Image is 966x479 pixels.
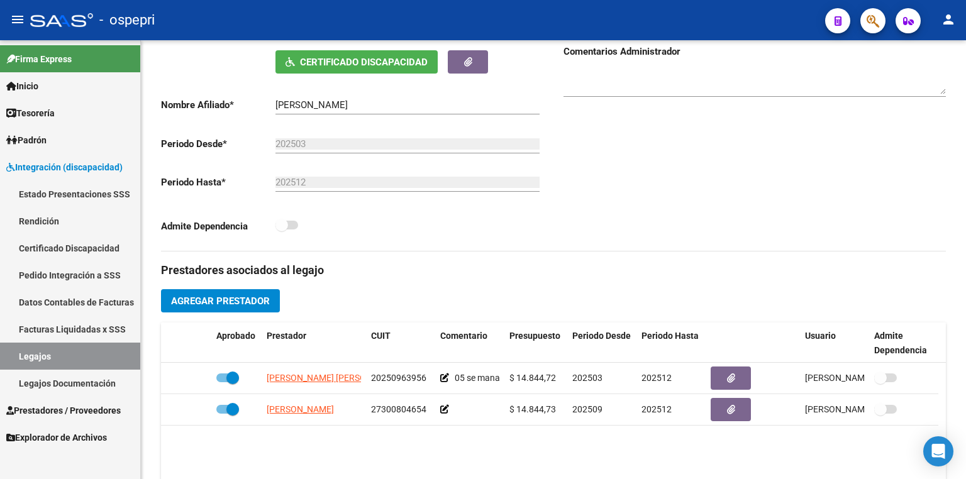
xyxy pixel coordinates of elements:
span: [PERSON_NAME] [DATE] [805,404,904,414]
span: 20250963956 [371,373,426,383]
span: CUIT [371,331,391,341]
datatable-header-cell: Admite Dependencia [869,322,938,364]
datatable-header-cell: Periodo Desde [567,322,636,364]
span: Explorador de Archivos [6,431,107,444]
span: 202509 [572,404,602,414]
span: Certificado Discapacidad [300,57,428,68]
span: [PERSON_NAME] [267,404,334,414]
span: Análisis Afiliado [350,30,419,41]
button: Certificado Discapacidad [275,50,438,74]
span: Prestador [267,331,306,341]
p: Admite Dependencia [161,219,275,233]
span: Agregar Prestador [171,295,270,307]
span: [PERSON_NAME] [PERSON_NAME] [267,373,403,383]
h3: Prestadores asociados al legajo [161,262,946,279]
span: - ospepri [99,6,155,34]
span: $ 14.844,72 [509,373,556,383]
button: Agregar Prestador [161,289,280,312]
datatable-header-cell: Prestador [262,322,366,364]
span: 05 se manales periopdo marzo / [DATE] [455,373,608,383]
span: 202503 [572,373,602,383]
span: Admite Dependencia [874,331,927,355]
span: 202512 [641,373,672,383]
span: Padrón [6,133,47,147]
span: Prestadores / Proveedores [6,404,121,417]
span: Inicio [6,79,38,93]
span: $ 14.844,73 [509,404,556,414]
p: Periodo Hasta [161,175,275,189]
span: Integración (discapacidad) [6,160,123,174]
span: Tesorería [6,106,55,120]
datatable-header-cell: Presupuesto [504,322,567,364]
datatable-header-cell: Periodo Hasta [636,322,706,364]
p: Periodo Desde [161,137,275,151]
span: Periodo Hasta [641,331,699,341]
datatable-header-cell: CUIT [366,322,435,364]
span: Comentario [440,331,487,341]
span: Firma Express [6,52,72,66]
span: 202512 [641,404,672,414]
span: Usuario [805,331,836,341]
datatable-header-cell: Usuario [800,322,869,364]
span: Periodo Desde [572,331,631,341]
p: Nombre Afiliado [161,98,275,112]
span: Presupuesto [509,331,560,341]
div: Open Intercom Messenger [923,436,953,466]
h3: Comentarios Administrador [563,45,946,58]
datatable-header-cell: Aprobado [211,322,262,364]
span: 27300804654 [371,404,426,414]
span: Aprobado [216,331,255,341]
span: [PERSON_NAME] [DATE] [805,373,904,383]
mat-icon: menu [10,12,25,27]
mat-icon: person [941,12,956,27]
datatable-header-cell: Comentario [435,322,504,364]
